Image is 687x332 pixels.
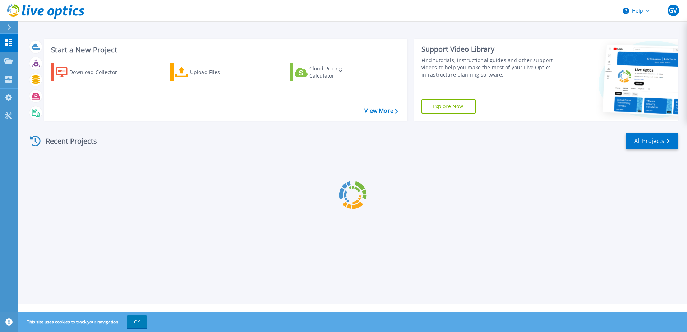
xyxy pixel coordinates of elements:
a: Cloud Pricing Calculator [290,63,370,81]
span: This site uses cookies to track your navigation. [20,315,147,328]
a: Download Collector [51,63,131,81]
a: Explore Now! [421,99,476,114]
div: Upload Files [190,65,248,79]
div: Find tutorials, instructional guides and other support videos to help you make the most of your L... [421,57,556,78]
div: Download Collector [69,65,127,79]
div: Recent Projects [28,132,107,150]
div: Cloud Pricing Calculator [309,65,367,79]
h3: Start a New Project [51,46,398,54]
div: Support Video Library [421,45,556,54]
a: View More [364,107,398,114]
span: GV [669,8,677,13]
button: OK [127,315,147,328]
a: Upload Files [170,63,250,81]
a: All Projects [626,133,678,149]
